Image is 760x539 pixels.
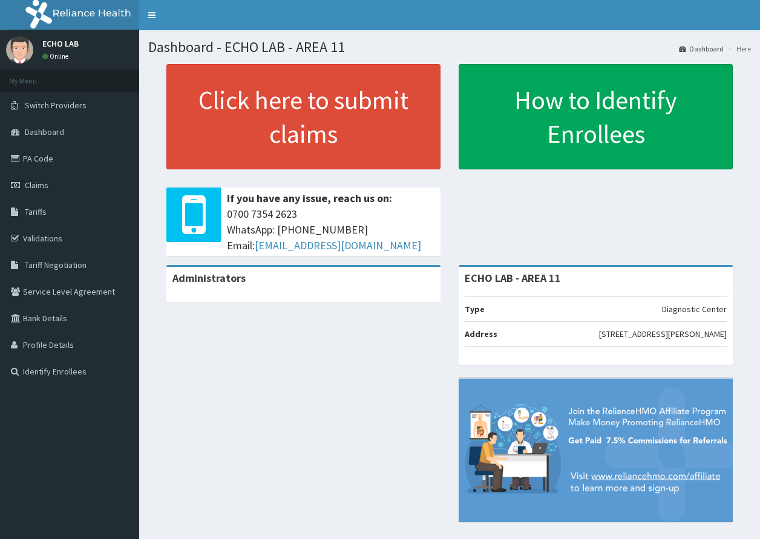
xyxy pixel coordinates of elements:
p: Diagnostic Center [662,303,727,315]
h1: Dashboard - ECHO LAB - AREA 11 [148,39,751,55]
img: User Image [6,36,33,64]
a: How to Identify Enrollees [459,64,733,169]
a: Online [42,52,71,60]
a: Click here to submit claims [166,64,441,169]
p: [STREET_ADDRESS][PERSON_NAME] [599,328,727,340]
a: [EMAIL_ADDRESS][DOMAIN_NAME] [255,238,421,252]
b: Type [465,304,485,315]
b: Administrators [172,271,246,285]
span: 0700 7354 2623 WhatsApp: [PHONE_NUMBER] Email: [227,206,434,253]
b: If you have any issue, reach us on: [227,191,392,205]
p: ECHO LAB [42,39,79,48]
span: Dashboard [25,126,64,137]
span: Tariff Negotiation [25,260,87,270]
b: Address [465,328,497,339]
span: Claims [25,180,48,191]
span: Tariffs [25,206,47,217]
li: Here [725,44,751,54]
a: Dashboard [679,44,724,54]
strong: ECHO LAB - AREA 11 [465,271,561,285]
span: Switch Providers [25,100,87,111]
img: provider-team-banner.png [459,379,733,522]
